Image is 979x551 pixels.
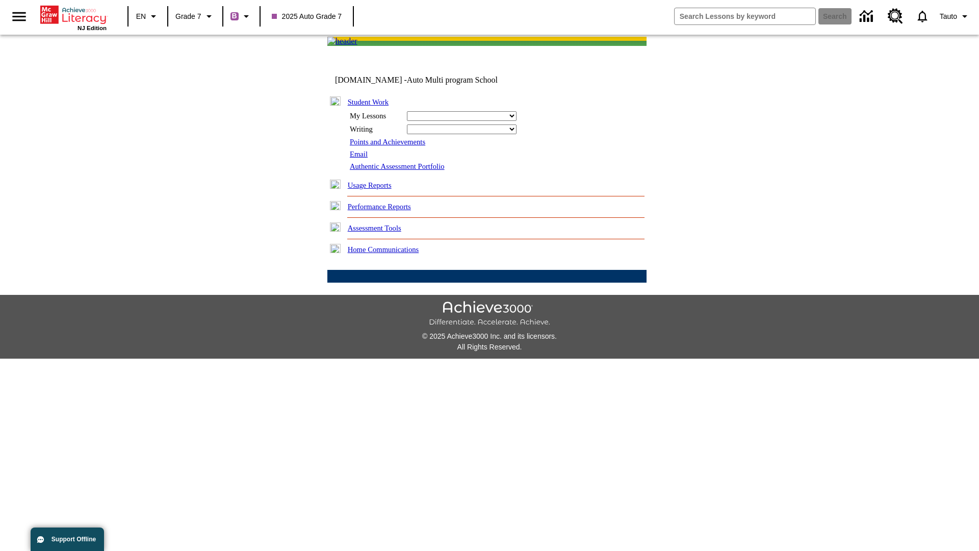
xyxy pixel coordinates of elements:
[51,536,96,543] span: Support Offline
[350,162,445,170] a: Authentic Assessment Portfolio
[272,11,342,22] span: 2025 Auto Grade 7
[327,37,357,46] img: header
[31,528,104,551] button: Support Offline
[350,125,401,134] div: Writing
[854,3,882,31] a: Data Center
[335,76,523,85] td: [DOMAIN_NAME] -
[330,201,341,210] img: plus.gif
[4,2,34,32] button: Open side menu
[348,203,411,211] a: Performance Reports
[330,180,341,189] img: plus.gif
[175,11,201,22] span: Grade 7
[429,301,550,327] img: Achieve3000 Differentiate Accelerate Achieve
[132,7,164,26] button: Language: EN, Select a language
[350,138,425,146] a: Points and Achievements
[226,7,256,26] button: Boost Class color is purple. Change class color
[330,244,341,253] img: plus.gif
[40,4,107,31] div: Home
[350,150,368,158] a: Email
[909,3,936,30] a: Notifications
[882,3,909,30] a: Resource Center, Will open in new tab
[78,25,107,31] span: NJ Edition
[350,112,401,120] div: My Lessons
[348,181,392,189] a: Usage Reports
[171,7,219,26] button: Grade: Grade 7, Select a grade
[675,8,815,24] input: search field
[407,76,498,84] nobr: Auto Multi program School
[348,224,401,232] a: Assessment Tools
[136,11,146,22] span: EN
[936,7,975,26] button: Profile/Settings
[348,98,389,106] a: Student Work
[348,245,419,254] a: Home Communications
[940,11,957,22] span: Tauto
[330,96,341,106] img: minus.gif
[330,222,341,232] img: plus.gif
[232,10,237,22] span: B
